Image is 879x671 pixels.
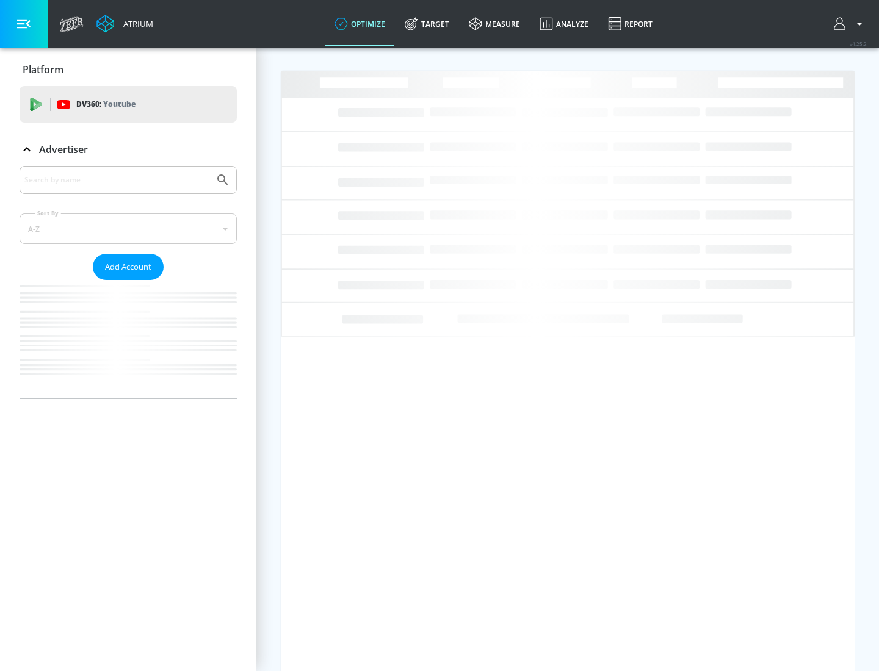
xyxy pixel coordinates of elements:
input: Search by name [24,172,209,188]
p: DV360: [76,98,136,111]
a: Analyze [530,2,598,46]
a: Report [598,2,662,46]
a: Atrium [96,15,153,33]
div: Advertiser [20,132,237,167]
div: Advertiser [20,166,237,398]
div: A-Z [20,213,237,244]
p: Advertiser [39,143,88,156]
p: Youtube [103,98,136,110]
div: Platform [20,52,237,87]
a: measure [459,2,530,46]
div: DV360: Youtube [20,86,237,123]
nav: list of Advertiser [20,280,237,398]
span: v 4.25.2 [850,40,867,47]
p: Platform [23,63,63,76]
span: Add Account [105,260,151,274]
label: Sort By [35,209,61,217]
div: Atrium [118,18,153,29]
a: Target [395,2,459,46]
button: Add Account [93,254,164,280]
a: optimize [325,2,395,46]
